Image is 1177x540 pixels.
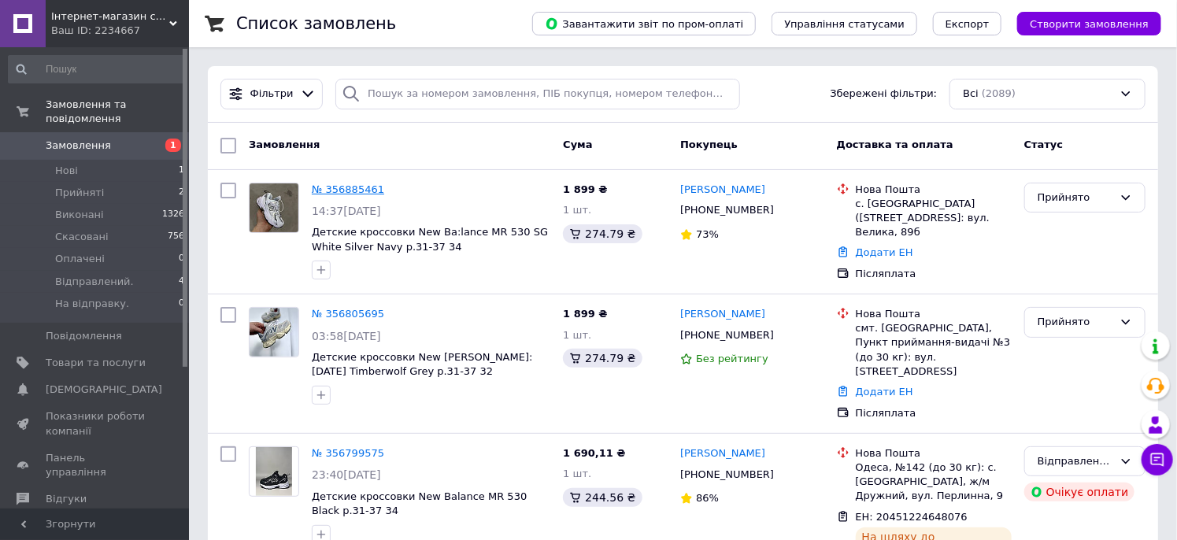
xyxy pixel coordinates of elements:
[856,307,1012,321] div: Нова Пошта
[46,329,122,343] span: Повідомлення
[830,87,937,102] span: Збережені фільтри:
[946,18,990,30] span: Експорт
[563,329,591,341] span: 1 шт.
[563,349,642,368] div: 274.79 ₴
[312,308,384,320] a: № 356805695
[249,307,299,357] a: Фото товару
[312,351,533,378] a: Детские кроссовки New [PERSON_NAME]:[DATE] Timberwolf Grey р.31-37 32
[1142,444,1173,475] button: Чат з покупцем
[1038,453,1113,470] div: Відправлений.
[696,353,768,364] span: Без рейтингу
[563,468,591,479] span: 1 шт.
[837,139,953,150] span: Доставка та оплата
[1038,314,1113,331] div: Прийнято
[55,297,129,311] span: На відправку.
[46,383,162,397] span: [DEMOGRAPHIC_DATA]
[856,197,1012,240] div: с. [GEOGRAPHIC_DATA] ([STREET_ADDRESS]: вул. Велика, 89б
[55,164,78,178] span: Нові
[312,447,384,459] a: № 356799575
[55,208,104,222] span: Виконані
[856,511,968,523] span: ЕН: 20451224648076
[680,307,765,322] a: [PERSON_NAME]
[680,446,765,461] a: [PERSON_NAME]
[46,451,146,479] span: Панель управління
[179,275,184,289] span: 4
[772,12,917,35] button: Управління статусами
[856,446,1012,460] div: Нова Пошта
[55,186,104,200] span: Прийняті
[696,228,719,240] span: 73%
[165,139,181,152] span: 1
[545,17,743,31] span: Завантажити звіт по пром-оплаті
[1038,190,1113,206] div: Прийнято
[1001,17,1161,29] a: Створити замовлення
[46,356,146,370] span: Товари та послуги
[168,230,184,244] span: 756
[312,468,381,481] span: 23:40[DATE]
[677,200,777,220] div: [PHONE_NUMBER]
[312,205,381,217] span: 14:37[DATE]
[677,464,777,485] div: [PHONE_NUMBER]
[256,447,293,496] img: Фото товару
[312,330,381,342] span: 03:58[DATE]
[982,87,1016,99] span: (2089)
[236,14,396,33] h1: Список замовлень
[1030,18,1149,30] span: Створити замовлення
[1017,12,1161,35] button: Створити замовлення
[179,297,184,311] span: 0
[249,446,299,497] a: Фото товару
[856,406,1012,420] div: Післяплата
[563,183,607,195] span: 1 899 ₴
[1024,139,1064,150] span: Статус
[249,183,299,233] a: Фото товару
[563,139,592,150] span: Cума
[179,252,184,266] span: 0
[335,79,739,109] input: Пошук за номером замовлення, ПІБ покупця, номером телефону, Email, номером накладної
[532,12,756,35] button: Завантажити звіт по пром-оплаті
[51,24,189,38] div: Ваш ID: 2234667
[563,308,607,320] span: 1 899 ₴
[784,18,905,30] span: Управління статусами
[963,87,979,102] span: Всі
[179,186,184,200] span: 2
[250,87,294,102] span: Фільтри
[677,325,777,346] div: [PHONE_NUMBER]
[856,460,1012,504] div: Одеса, №142 (до 30 кг): с. [GEOGRAPHIC_DATA], ж/м Дружний, вул. Перлинна, 9
[46,98,189,126] span: Замовлення та повідомлення
[179,164,184,178] span: 1
[933,12,1002,35] button: Експорт
[563,488,642,507] div: 244.56 ₴
[563,204,591,216] span: 1 шт.
[680,183,765,198] a: [PERSON_NAME]
[312,490,527,517] a: Детские кроссовки New Balance MR 530 Black р.31-37 34
[55,275,134,289] span: Відправлений.
[46,492,87,506] span: Відгуки
[1024,483,1135,501] div: Очікує оплати
[250,308,298,357] img: Фото товару
[856,183,1012,197] div: Нова Пошта
[46,409,146,438] span: Показники роботи компанії
[680,139,738,150] span: Покупець
[696,492,719,504] span: 86%
[563,447,625,459] span: 1 690,11 ₴
[312,183,384,195] a: № 356885461
[46,139,111,153] span: Замовлення
[162,208,184,222] span: 1326
[55,230,109,244] span: Скасовані
[563,224,642,243] div: 274.79 ₴
[51,9,169,24] span: Інтернет-магазин спортивного взуття "Topstyle"
[8,55,186,83] input: Пошук
[856,386,913,398] a: Додати ЕН
[250,183,298,232] img: Фото товару
[55,252,105,266] span: Оплачені
[856,321,1012,379] div: смт. [GEOGRAPHIC_DATA], Пункт приймання-видачі №3 (до 30 кг): вул. [STREET_ADDRESS]
[312,226,548,253] a: Детские кроссовки New Ba:lance MR 530 SG White Silver Navy р.31-37 34
[856,267,1012,281] div: Післяплата
[856,246,913,258] a: Додати ЕН
[249,139,320,150] span: Замовлення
